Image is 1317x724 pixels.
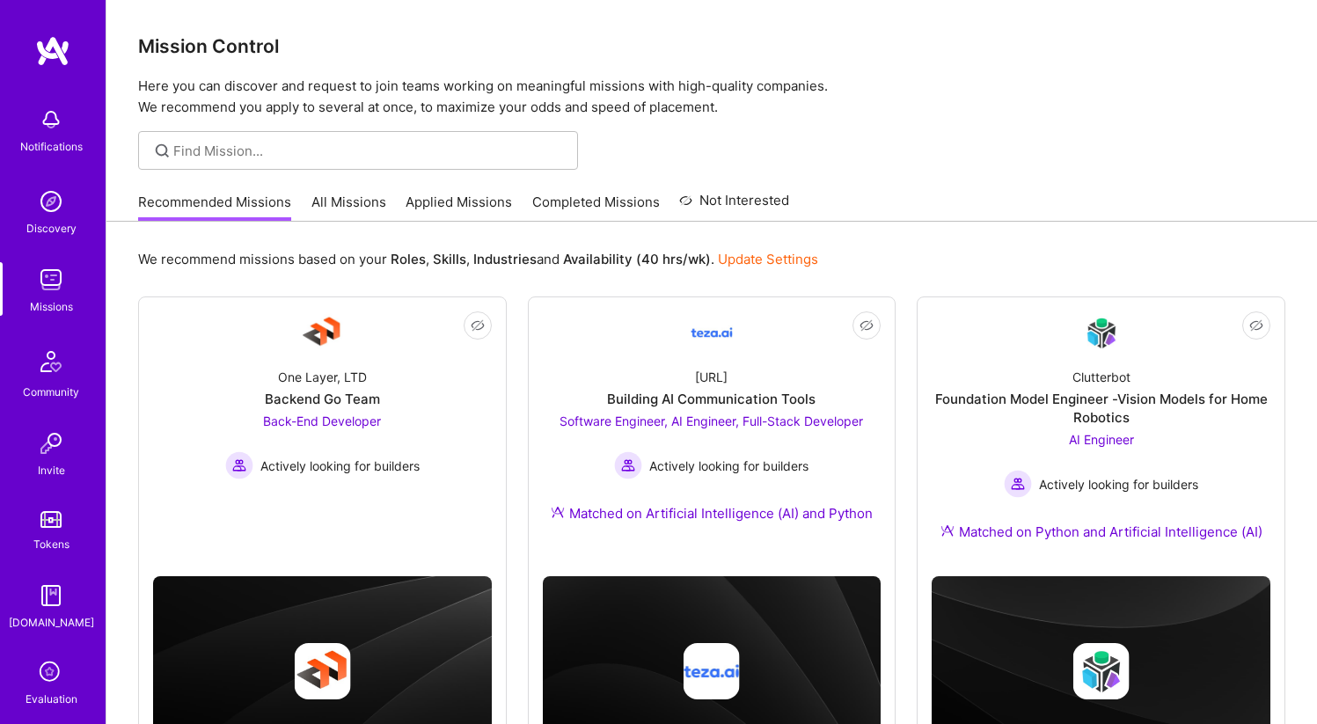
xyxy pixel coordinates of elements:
[1072,368,1130,386] div: Clutterbot
[38,461,65,479] div: Invite
[33,262,69,297] img: teamwork
[551,504,873,523] div: Matched on Artificial Intelligence (AI) and Python
[551,505,565,519] img: Ateam Purple Icon
[679,190,789,222] a: Not Interested
[138,193,291,222] a: Recommended Missions
[294,643,350,699] img: Company logo
[860,318,874,333] i: icon EyeClosed
[33,102,69,137] img: bell
[940,523,1262,541] div: Matched on Python and Artificial Intelligence (AI)
[20,137,83,156] div: Notifications
[138,35,1285,57] h3: Mission Control
[532,193,660,222] a: Completed Missions
[649,457,808,475] span: Actively looking for builders
[301,311,343,354] img: Company Logo
[607,390,816,408] div: Building AI Communication Tools
[1080,312,1123,354] img: Company Logo
[33,535,70,553] div: Tokens
[1069,432,1134,447] span: AI Engineer
[1039,475,1198,494] span: Actively looking for builders
[263,413,381,428] span: Back-End Developer
[153,311,492,532] a: Company LogoOne Layer, LTDBackend Go TeamBack-End Developer Actively looking for buildersActively...
[30,340,72,383] img: Community
[33,426,69,461] img: Invite
[543,311,882,544] a: Company Logo[URL]Building AI Communication ToolsSoftware Engineer, AI Engineer, Full-Stack Develo...
[684,643,740,699] img: Company logo
[433,251,466,267] b: Skills
[23,383,79,401] div: Community
[695,368,728,386] div: [URL]
[473,251,537,267] b: Industries
[940,523,955,538] img: Ateam Purple Icon
[40,511,62,528] img: tokens
[152,141,172,161] i: icon SearchGrey
[1249,318,1263,333] i: icon EyeClosed
[1004,470,1032,498] img: Actively looking for builders
[26,219,77,238] div: Discovery
[33,184,69,219] img: discovery
[1073,643,1130,699] img: Company logo
[26,690,77,708] div: Evaluation
[225,451,253,479] img: Actively looking for builders
[932,390,1270,427] div: Foundation Model Engineer -Vision Models for Home Robotics
[173,142,565,160] input: Find Mission...
[30,297,73,316] div: Missions
[932,311,1270,562] a: Company LogoClutterbotFoundation Model Engineer -Vision Models for Home RoboticsAI Engineer Activ...
[391,251,426,267] b: Roles
[560,413,863,428] span: Software Engineer, AI Engineer, Full-Stack Developer
[34,656,68,690] i: icon SelectionTeam
[138,76,1285,118] p: Here you can discover and request to join teams working on meaningful missions with high-quality ...
[35,35,70,67] img: logo
[9,613,94,632] div: [DOMAIN_NAME]
[718,251,818,267] a: Update Settings
[406,193,512,222] a: Applied Missions
[471,318,485,333] i: icon EyeClosed
[563,251,711,267] b: Availability (40 hrs/wk)
[614,451,642,479] img: Actively looking for builders
[311,193,386,222] a: All Missions
[265,390,380,408] div: Backend Go Team
[691,311,733,354] img: Company Logo
[278,368,367,386] div: One Layer, LTD
[138,250,818,268] p: We recommend missions based on your , , and .
[33,578,69,613] img: guide book
[260,457,420,475] span: Actively looking for builders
